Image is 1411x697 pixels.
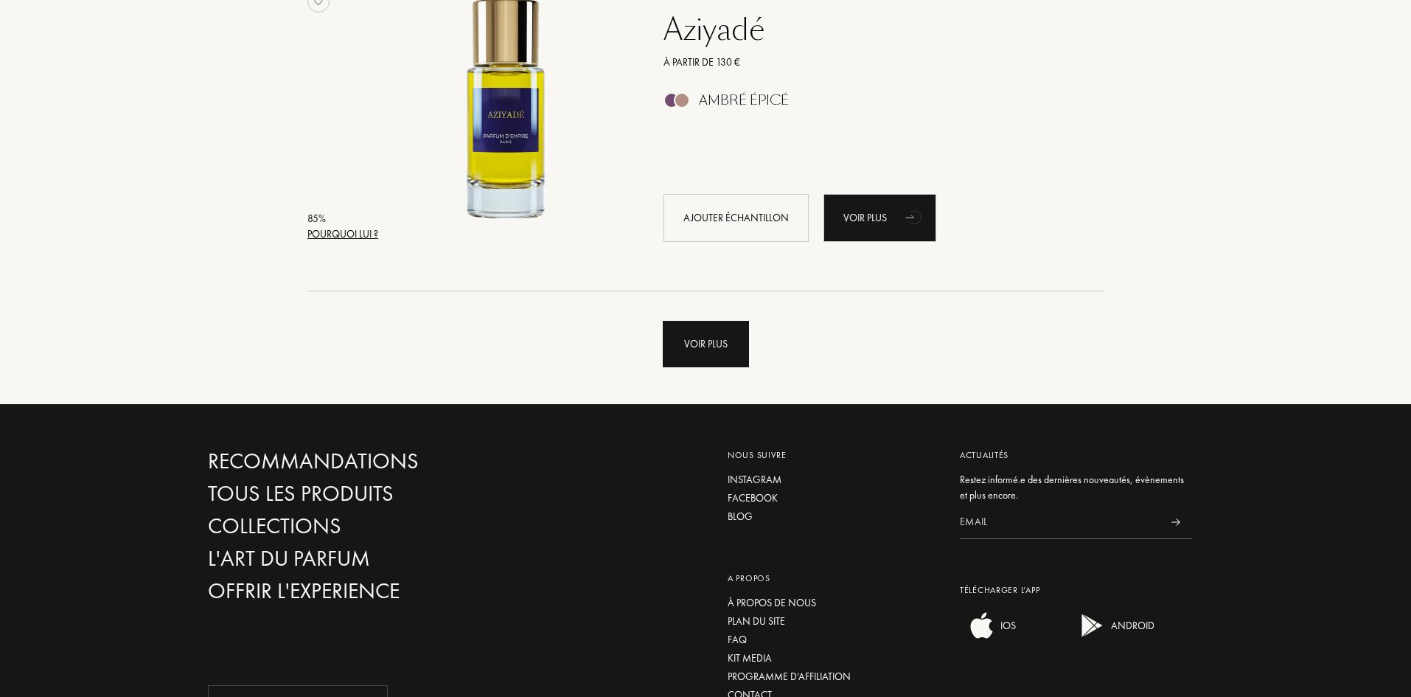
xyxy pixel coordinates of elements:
div: Voir plus [663,321,749,367]
div: Nous suivre [728,448,938,462]
div: Actualités [960,448,1192,462]
a: Tous les produits [208,481,525,507]
div: Voir plus [823,194,936,242]
img: ios app [967,611,997,640]
a: android appANDROID [1070,630,1154,643]
a: Collections [208,513,525,539]
a: Programme d’affiliation [728,669,938,684]
a: FAQ [728,632,938,648]
input: Email [960,506,1159,539]
div: A propos [728,572,938,585]
a: Aziyadé [652,12,1082,47]
a: Offrir l'experience [208,578,525,604]
a: ios appIOS [960,630,1016,643]
div: Ambré Épicé [699,92,789,108]
a: L'Art du Parfum [208,546,525,572]
a: Facebook [728,490,938,506]
a: Ambré Épicé [652,97,1082,112]
a: Blog [728,509,938,524]
a: Instagram [728,472,938,488]
a: À partir de 130 € [652,55,1082,70]
img: news_send.svg [1171,519,1180,526]
div: animation [900,202,930,232]
div: 85 % [307,211,378,226]
div: Télécharger L’app [960,583,1192,597]
img: android app [1078,611,1107,640]
a: Voir plusanimation [823,194,936,242]
div: Restez informé.e des dernières nouveautés, évènements et plus encore. [960,472,1192,503]
div: ANDROID [1107,611,1154,640]
div: IOS [997,611,1016,640]
a: Kit media [728,651,938,666]
div: Ajouter échantillon [663,194,809,242]
div: Pourquoi lui ? [307,226,378,242]
a: À propos de nous [728,595,938,611]
a: Recommandations [208,448,525,474]
a: Plan du site [728,614,938,629]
